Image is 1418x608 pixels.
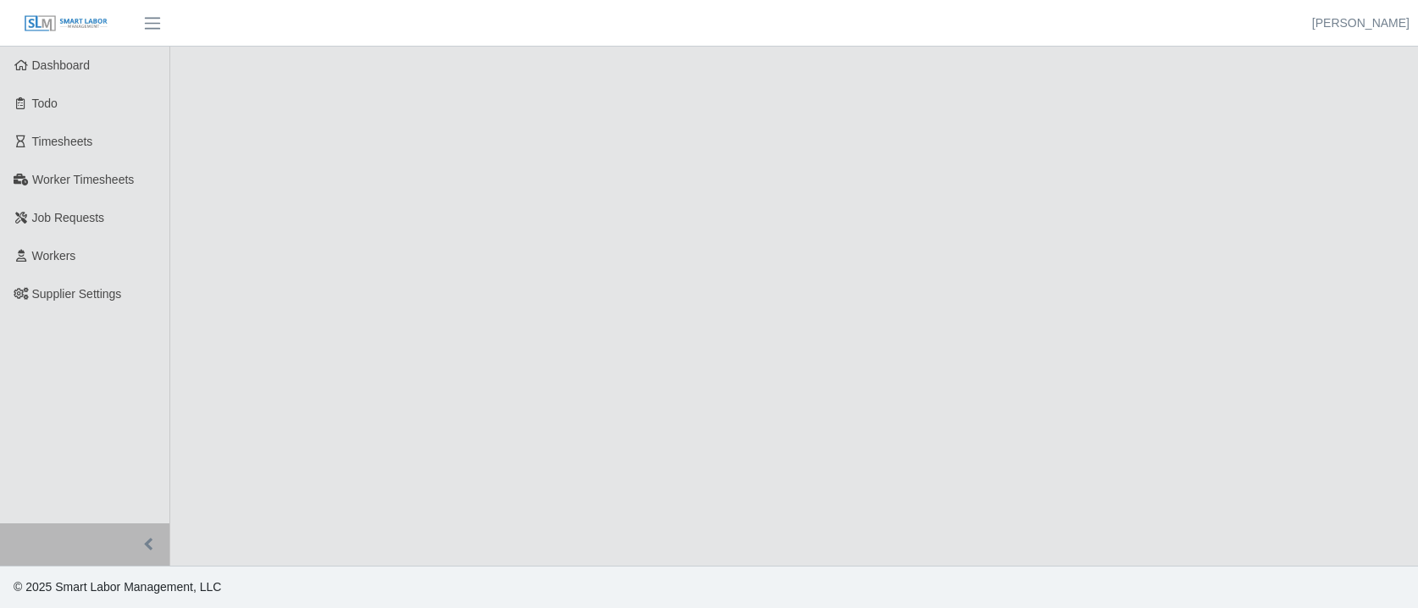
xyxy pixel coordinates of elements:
span: Supplier Settings [32,287,122,301]
span: Dashboard [32,58,91,72]
img: SLM Logo [24,14,108,33]
span: © 2025 Smart Labor Management, LLC [14,580,221,594]
span: Timesheets [32,135,93,148]
span: Job Requests [32,211,105,224]
span: Workers [32,249,76,263]
a: [PERSON_NAME] [1312,14,1410,32]
span: Worker Timesheets [32,173,134,186]
span: Todo [32,97,58,110]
